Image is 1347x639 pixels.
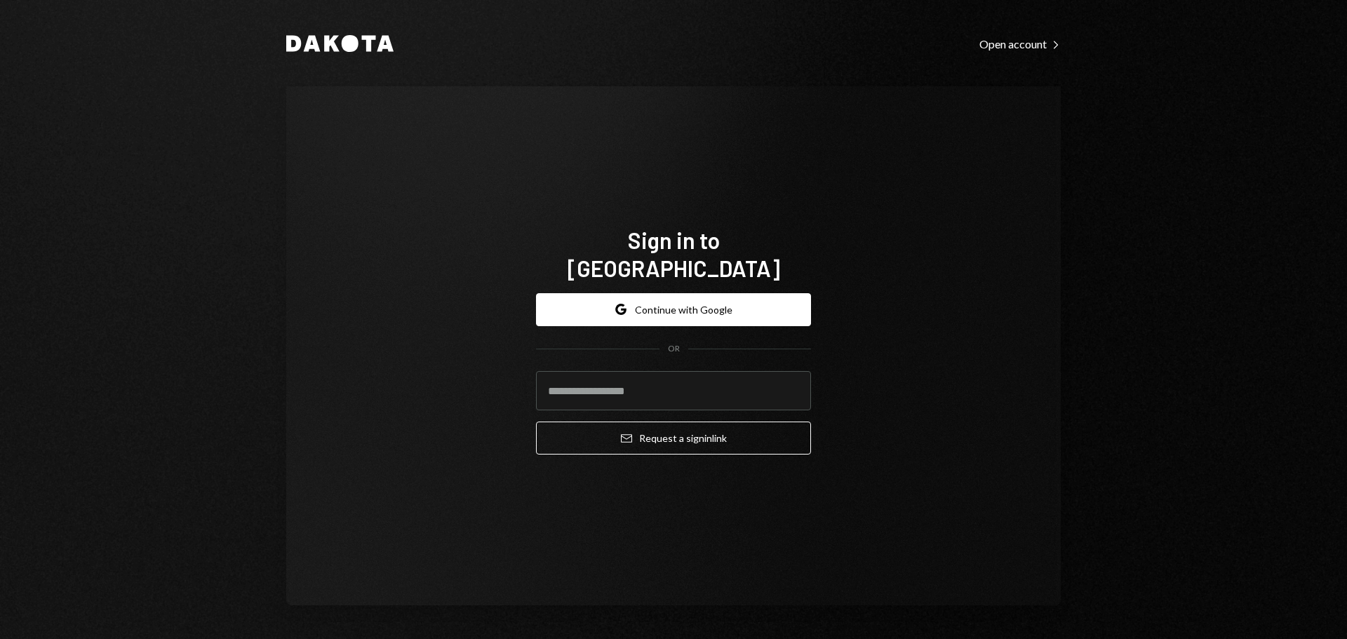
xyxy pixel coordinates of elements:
div: Open account [979,37,1061,51]
button: Continue with Google [536,293,811,326]
button: Request a signinlink [536,422,811,455]
div: OR [668,343,680,355]
a: Open account [979,36,1061,51]
h1: Sign in to [GEOGRAPHIC_DATA] [536,226,811,282]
